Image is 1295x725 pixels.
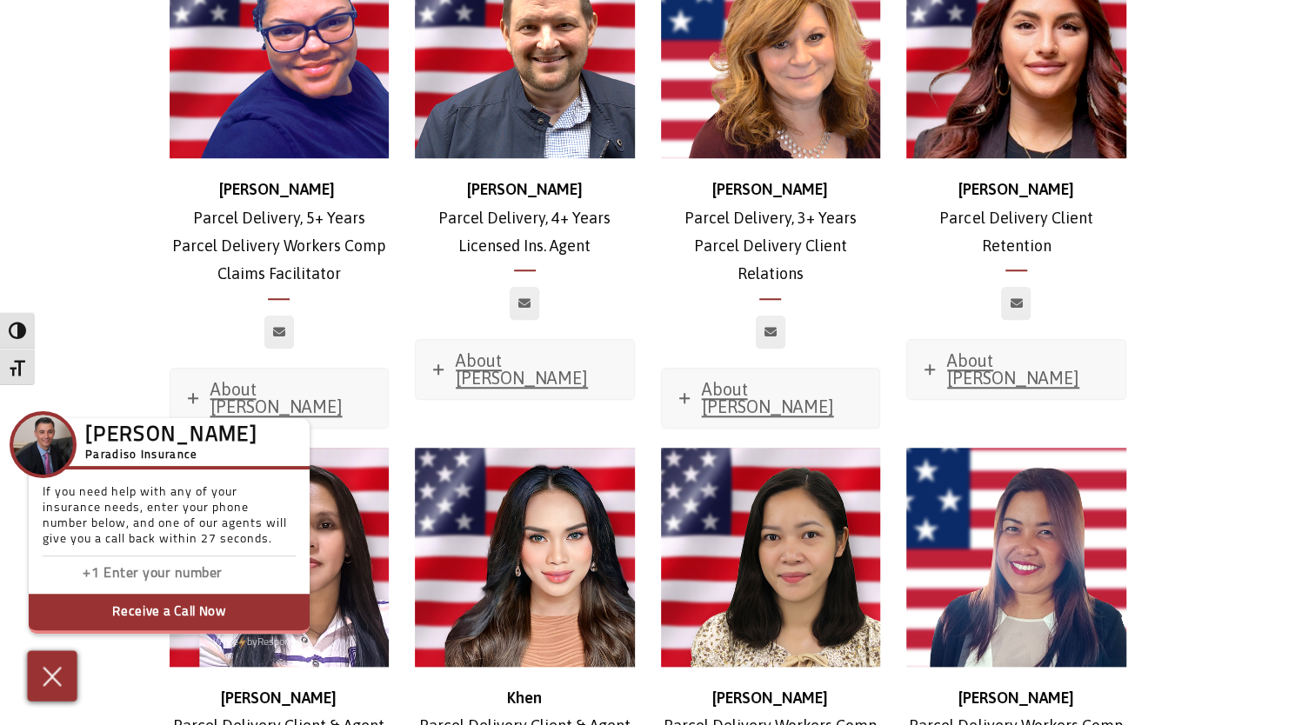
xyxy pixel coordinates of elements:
[85,429,257,444] h3: [PERSON_NAME]
[213,637,257,648] span: We're by
[210,379,343,416] span: About [PERSON_NAME]
[958,688,1074,707] strong: [PERSON_NAME]
[103,562,277,587] input: Enter phone number
[467,180,583,198] strong: [PERSON_NAME]
[221,688,337,707] b: [PERSON_NAME]
[906,176,1126,260] p: Parcel Delivery Client Retention
[662,369,880,428] a: About [PERSON_NAME]
[170,176,390,289] p: Parcel Delivery, 5+ Years Parcel Delivery Workers Comp Claims Facilitator
[13,415,73,475] img: Company Icon
[219,180,335,198] strong: [PERSON_NAME]
[238,635,246,649] img: Powered by icon
[958,180,1074,198] strong: [PERSON_NAME]
[43,485,296,556] p: If you need help with any of your insurance needs, enter your phone number below, and one of our ...
[907,340,1125,399] a: About [PERSON_NAME]
[416,340,634,399] a: About [PERSON_NAME]
[947,350,1079,388] span: About [PERSON_NAME]
[85,446,257,465] h5: Paradiso Insurance
[661,176,881,289] p: Parcel Delivery, 3+ Years Parcel Delivery Client Relations
[38,661,67,691] img: Cross icon
[170,369,389,428] a: About [PERSON_NAME]
[213,637,310,648] a: We'rePowered by iconbyResponseiQ
[661,448,881,668] img: Chanie_headshot_500x500
[29,594,310,634] button: Receive a Call Now
[415,448,635,668] img: Khen_500x500
[415,176,635,260] p: Parcel Delivery, 4+ Years Licensed Ins. Agent
[456,350,588,388] span: About [PERSON_NAME]
[712,688,828,707] strong: [PERSON_NAME]
[906,448,1126,668] img: berna
[51,562,103,587] input: Enter country code
[507,688,542,707] strong: Khen
[712,180,828,198] strong: [PERSON_NAME]
[702,379,834,416] span: About [PERSON_NAME]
